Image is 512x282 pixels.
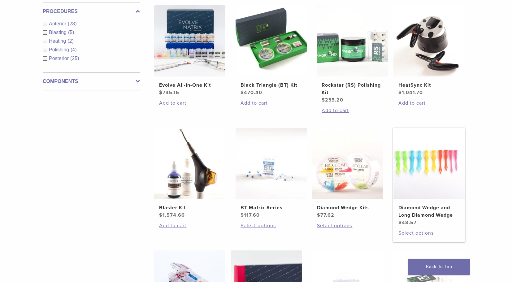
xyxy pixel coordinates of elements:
a: HeatSync KitHeatSync Kit $1,041.70 [393,5,465,96]
img: BT Matrix Series [236,128,307,199]
h2: Diamond Wedge Kits [317,204,378,211]
a: Add to cart: “Black Triangle (BT) Kit” [241,99,302,107]
a: Select options for “BT Matrix Series” [241,222,302,229]
a: Black Triangle (BT) KitBlack Triangle (BT) Kit $470.40 [235,5,307,96]
bdi: 48.57 [398,219,417,226]
bdi: 470.40 [241,89,262,96]
h2: BT Matrix Series [241,204,302,211]
span: Posterior [49,56,70,61]
a: Add to cart: “HeatSync Kit” [398,99,460,107]
span: (25) [70,56,79,61]
span: $ [317,212,320,218]
span: (4) [71,47,77,52]
h2: Rockstar (RS) Polishing Kit [322,81,383,96]
span: Polishing [49,47,71,52]
a: Select options for “Diamond Wedge and Long Diamond Wedge” [398,229,460,237]
img: Rockstar (RS) Polishing Kit [317,5,388,76]
span: $ [159,89,163,96]
label: Procedures [43,8,140,15]
h2: Blaster Kit [159,204,220,211]
span: $ [241,212,244,218]
span: $ [322,97,325,103]
h2: HeatSync Kit [398,81,460,89]
a: BT Matrix SeriesBT Matrix Series $117.60 [235,128,307,219]
a: Back To Top [408,259,470,275]
h2: Evolve All-in-One Kit [159,81,220,89]
img: Black Triangle (BT) Kit [236,5,307,76]
bdi: 117.60 [241,212,260,218]
bdi: 1,574.66 [159,212,185,218]
img: Diamond Wedge Kits [312,128,383,199]
span: Anterior [49,21,68,26]
img: HeatSync Kit [393,5,465,76]
a: Blaster KitBlaster Kit $1,574.66 [154,128,226,219]
bdi: 77.62 [317,212,334,218]
a: Rockstar (RS) Polishing KitRockstar (RS) Polishing Kit $235.20 [316,5,388,104]
a: Add to cart: “Evolve All-in-One Kit” [159,99,220,107]
img: Evolve All-in-One Kit [154,5,225,76]
a: Diamond Wedge and Long Diamond WedgeDiamond Wedge and Long Diamond Wedge $48.57 [393,128,465,226]
bdi: 745.16 [159,89,179,96]
img: Diamond Wedge and Long Diamond Wedge [393,128,465,199]
span: (5) [68,30,74,35]
span: (2) [67,38,74,44]
span: Heating [49,38,67,44]
img: Blaster Kit [154,128,225,199]
a: Add to cart: “Blaster Kit” [159,222,220,229]
span: $ [241,89,244,96]
a: Add to cart: “Rockstar (RS) Polishing Kit” [322,107,383,114]
bdi: 1,041.70 [398,89,423,96]
bdi: 235.20 [322,97,343,103]
span: Blasting [49,30,68,35]
a: Diamond Wedge KitsDiamond Wedge Kits $77.62 [312,128,384,219]
span: (28) [68,21,76,26]
a: Evolve All-in-One KitEvolve All-in-One Kit $745.16 [154,5,226,96]
span: $ [398,89,402,96]
h2: Black Triangle (BT) Kit [241,81,302,89]
label: Components [43,78,140,85]
h2: Diamond Wedge and Long Diamond Wedge [398,204,460,219]
span: $ [159,212,163,218]
a: Select options for “Diamond Wedge Kits” [317,222,378,229]
span: $ [398,219,402,226]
